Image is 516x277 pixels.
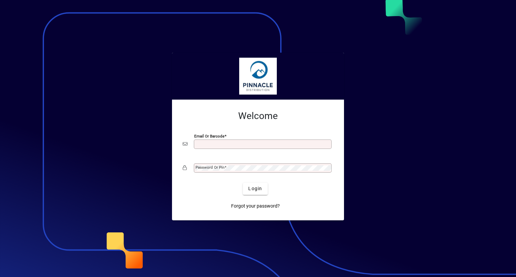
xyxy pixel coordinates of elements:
mat-label: Password or Pin [196,165,224,170]
span: Login [248,185,262,192]
a: Forgot your password? [228,200,283,212]
mat-label: Email or Barcode [194,133,224,138]
h2: Welcome [183,110,333,122]
span: Forgot your password? [231,203,280,210]
button: Login [243,183,267,195]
